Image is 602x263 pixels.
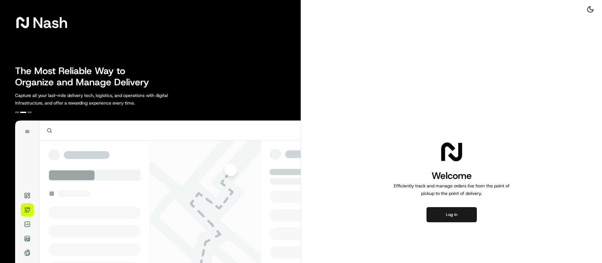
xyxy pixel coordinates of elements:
[33,16,68,29] span: Nash
[391,169,512,182] h1: Welcome
[15,92,196,107] p: Capture all your last-mile delivery tech, logistics, and operations with digital infrastructure, ...
[15,65,156,88] h2: The Most Reliable Way to Organize and Manage Delivery
[426,207,477,222] button: Log in
[391,182,512,197] p: Efficiently track and manage orders live from the point of pickup to the point of delivery.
